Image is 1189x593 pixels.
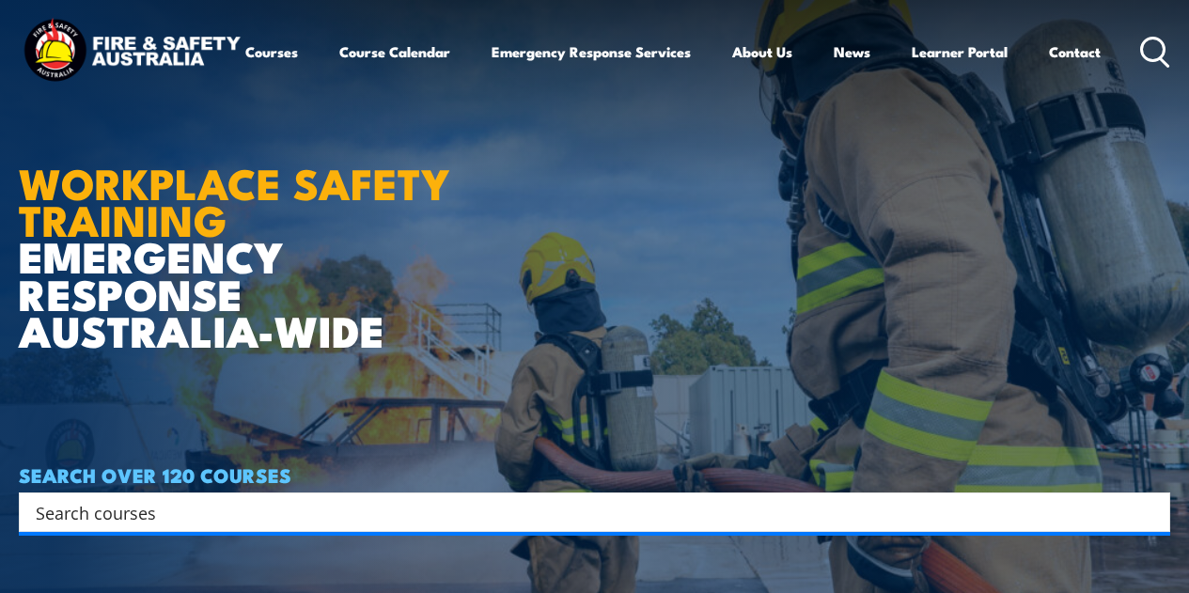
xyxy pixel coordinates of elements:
[245,29,298,74] a: Courses
[492,29,691,74] a: Emergency Response Services
[732,29,792,74] a: About Us
[1049,29,1101,74] a: Contact
[19,117,478,348] h1: EMERGENCY RESPONSE AUSTRALIA-WIDE
[912,29,1008,74] a: Learner Portal
[1137,499,1164,525] button: Search magnifier button
[36,498,1129,526] input: Search input
[19,149,450,251] strong: WORKPLACE SAFETY TRAINING
[39,499,1133,525] form: Search form
[19,464,1170,485] h4: SEARCH OVER 120 COURSES
[834,29,870,74] a: News
[339,29,450,74] a: Course Calendar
